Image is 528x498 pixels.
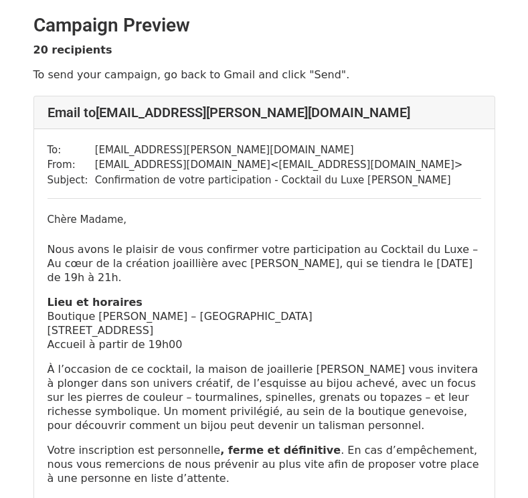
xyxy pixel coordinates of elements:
[95,173,463,188] td: Confirmation de votre participation - Cocktail du Luxe [PERSON_NAME]
[95,157,463,173] td: [EMAIL_ADDRESS][DOMAIN_NAME] < [EMAIL_ADDRESS][DOMAIN_NAME] >
[48,242,481,284] p: Nous avons le plaisir de vous confirmer votre participation au Cocktail du Luxe – Au cœur de la c...
[48,362,481,432] p: À l’occasion de ce cocktail, la maison de joaillerie [PERSON_NAME] vous invitera à plonger dans s...
[33,68,495,82] p: To send your campaign, go back to Gmail and click "Send".
[48,143,95,158] td: To:
[33,44,112,56] strong: 20 recipients
[220,444,341,456] b: , ferme et définitive
[33,14,495,37] h2: Campaign Preview
[48,443,481,485] p: Votre inscription est personnelle . En cas d’empêchement, nous vous remercions de nous prévenir a...
[48,173,95,188] td: Subject:
[48,104,481,120] h4: Email to [EMAIL_ADDRESS][PERSON_NAME][DOMAIN_NAME]
[48,295,481,351] p: Boutique [PERSON_NAME] – [GEOGRAPHIC_DATA] [STREET_ADDRESS] Accueil à partir de 19h00
[48,212,481,242] div: Chère Madame,
[48,157,95,173] td: From:
[95,143,463,158] td: [EMAIL_ADDRESS][PERSON_NAME][DOMAIN_NAME]
[48,296,143,309] b: Lieu et horaires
